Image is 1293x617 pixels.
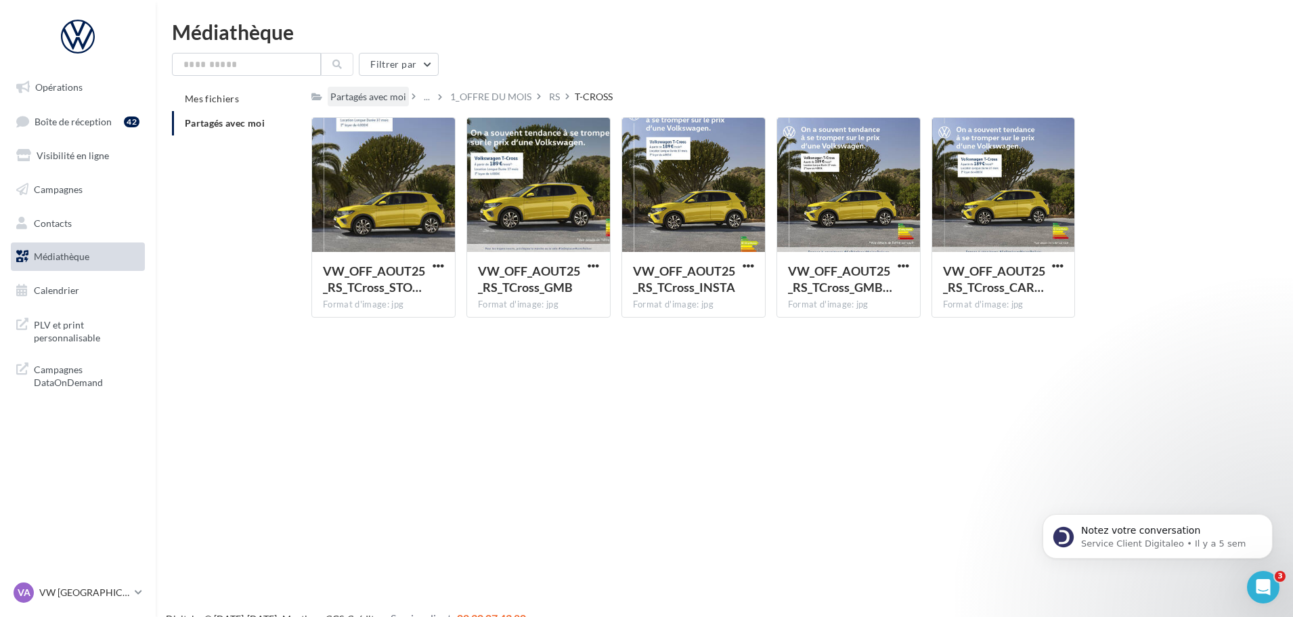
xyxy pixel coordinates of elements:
[323,263,425,295] span: VW_OFF_AOUT25_RS_TCross_STORY
[11,580,145,605] a: VA VW [GEOGRAPHIC_DATA][PERSON_NAME]
[323,299,444,311] div: Format d'image: jpg
[788,299,909,311] div: Format d'image: jpg
[788,263,892,295] span: VW_OFF_AOUT25_RS_TCross_GMB_720x720px.jpg
[37,150,109,161] span: Visibilité en ligne
[633,263,735,295] span: VW_OFF_AOUT25_RS_TCross_INSTA
[8,276,148,305] a: Calendrier
[8,355,148,395] a: Campagnes DataOnDemand
[34,184,83,195] span: Campagnes
[421,87,433,106] div: ...
[943,263,1045,295] span: VW_OFF_AOUT25_RS_TCross_CARRE
[8,107,148,136] a: Boîte de réception42
[34,251,89,262] span: Médiathèque
[8,142,148,170] a: Visibilité en ligne
[8,209,148,238] a: Contacts
[124,116,139,127] div: 42
[450,90,531,104] div: 1_OFFRE DU MOIS
[549,90,560,104] div: RS
[478,299,599,311] div: Format d'image: jpg
[34,284,79,296] span: Calendrier
[8,242,148,271] a: Médiathèque
[359,53,439,76] button: Filtrer par
[34,360,139,389] span: Campagnes DataOnDemand
[633,299,754,311] div: Format d'image: jpg
[35,115,112,127] span: Boîte de réception
[943,299,1064,311] div: Format d'image: jpg
[1275,571,1286,582] span: 3
[39,586,129,599] p: VW [GEOGRAPHIC_DATA][PERSON_NAME]
[172,22,1277,42] div: Médiathèque
[34,217,72,228] span: Contacts
[8,73,148,102] a: Opérations
[185,93,239,104] span: Mes fichiers
[1247,571,1279,603] iframe: Intercom live chat
[478,263,580,295] span: VW_OFF_AOUT25_RS_TCross_GMB
[185,117,265,129] span: Partagés avec moi
[34,316,139,345] span: PLV et print personnalisable
[575,90,613,104] div: T-CROSS
[1022,486,1293,580] iframe: Intercom notifications message
[18,586,30,599] span: VA
[8,310,148,350] a: PLV et print personnalisable
[8,175,148,204] a: Campagnes
[35,81,83,93] span: Opérations
[330,90,406,104] div: Partagés avec moi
